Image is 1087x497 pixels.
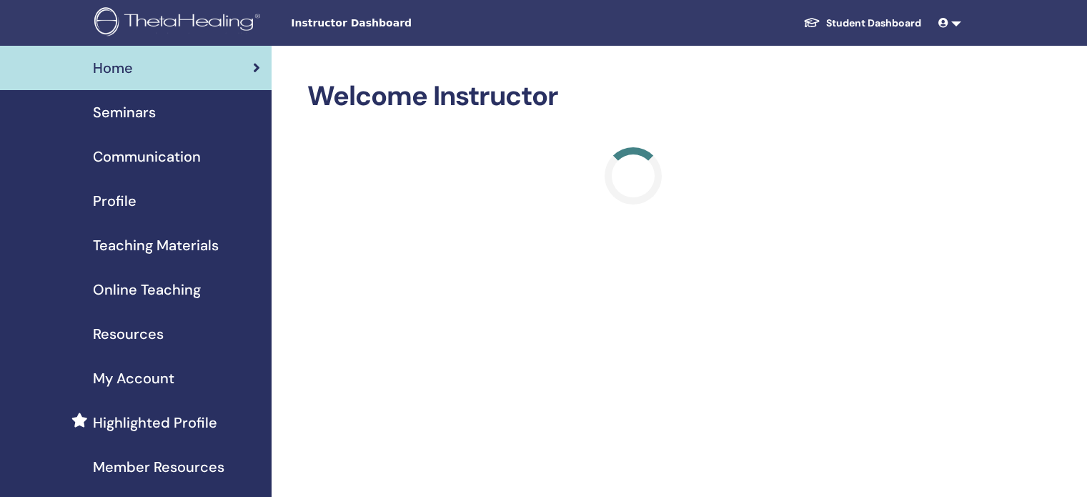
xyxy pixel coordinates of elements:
span: Highlighted Profile [93,412,217,433]
span: Instructor Dashboard [291,16,505,31]
span: Teaching Materials [93,235,219,256]
span: Resources [93,323,164,345]
img: logo.png [94,7,265,39]
span: Profile [93,190,137,212]
span: Seminars [93,102,156,123]
span: My Account [93,368,174,389]
span: Online Teaching [93,279,201,300]
h2: Welcome Instructor [307,80,958,113]
span: Home [93,57,133,79]
a: Student Dashboard [792,10,933,36]
img: graduation-cap-white.svg [803,16,820,29]
span: Member Resources [93,456,224,478]
span: Communication [93,146,201,167]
